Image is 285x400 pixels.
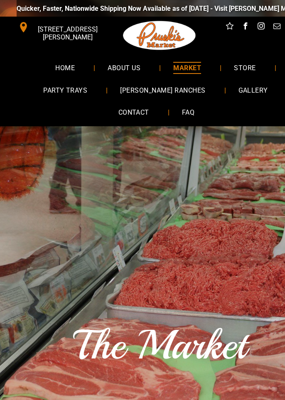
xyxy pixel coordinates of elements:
a: ABOUT US [95,57,153,79]
a: HOME [43,57,87,79]
a: CONTACT [106,101,162,123]
a: MARKET [161,57,214,79]
a: instagram [256,21,267,34]
a: facebook [240,21,251,34]
a: [PERSON_NAME] RANCHES [108,79,218,101]
a: FAQ [170,101,207,123]
span: [STREET_ADDRESS][PERSON_NAME] [30,21,105,45]
a: GALLERY [226,79,280,101]
a: STORE [221,57,268,79]
a: [STREET_ADDRESS][PERSON_NAME] [12,21,106,34]
img: Pruski-s+Market+HQ+Logo2-1920w.png [122,17,197,54]
a: email [272,21,283,34]
a: Social network [224,21,235,34]
span: The Market [73,319,246,371]
a: PARTY TRAYS [31,79,100,101]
